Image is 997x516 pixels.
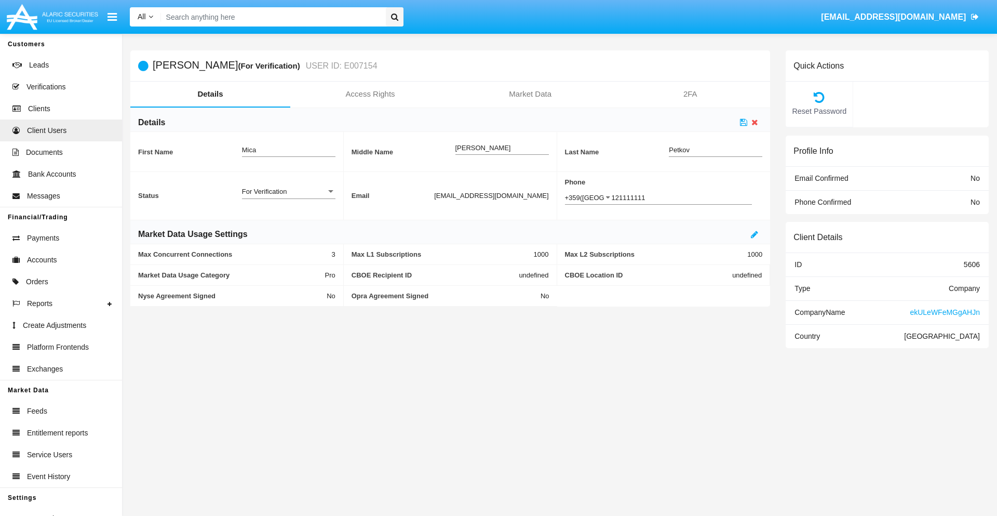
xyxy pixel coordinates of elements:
div: (For Verification) [238,60,303,72]
span: Create Adjustments [23,320,86,331]
span: Payments [27,233,59,244]
span: Market Data Usage Category [138,271,325,279]
span: No [327,292,335,300]
a: 2FA [610,82,770,107]
span: Phone [565,178,763,186]
span: Event History [27,471,70,482]
a: All [130,11,161,22]
span: Client Users [27,125,66,136]
input: Search [161,7,382,27]
span: Pro [325,271,335,279]
span: ID [794,260,802,269]
span: Reset Password [791,106,847,117]
span: Clients [28,103,50,114]
span: No [541,292,549,300]
h6: Details [138,117,165,128]
h6: Market Data Usage Settings [138,229,248,240]
span: [EMAIL_ADDRESS][DOMAIN_NAME] [821,12,966,21]
span: Accounts [27,255,57,266]
h6: Profile Info [793,146,833,156]
a: Details [130,82,290,107]
span: 1000 [534,250,549,258]
span: Company Name [794,308,845,316]
span: Country [794,332,820,340]
span: For Verification [242,188,287,195]
span: Entitlement reports [27,428,88,439]
span: 5606 [964,260,980,269]
span: Bank Accounts [28,169,76,180]
span: [GEOGRAPHIC_DATA] [904,332,980,340]
span: All [138,12,146,21]
span: Company [949,284,980,293]
span: Email Confirmed [794,174,848,182]
span: Phone Confirmed [794,198,851,206]
span: No [971,174,980,182]
a: [EMAIL_ADDRESS][DOMAIN_NAME] [816,3,984,32]
span: CBOE Location ID [565,271,733,279]
span: 3 [332,250,335,258]
span: [EMAIL_ADDRESS][DOMAIN_NAME] [434,192,548,200]
span: Max L1 Subscriptions [352,250,534,258]
span: Exchanges [27,364,63,375]
span: Email [352,192,434,200]
span: Messages [27,191,60,202]
span: Last Name [565,148,669,156]
span: Type [794,284,810,293]
span: undefined [519,271,548,279]
h6: Quick Actions [793,61,844,71]
a: Access Rights [290,82,450,107]
span: ekULeWFeMGgAHJn [910,308,980,316]
span: Middle Name [352,148,455,156]
a: Market Data [450,82,610,107]
h5: [PERSON_NAME] [153,60,378,72]
span: First Name [138,148,242,156]
span: Verifications [26,82,65,92]
span: No [971,198,980,206]
span: Documents [26,147,63,158]
span: Platform Frontends [27,342,89,353]
span: Service Users [27,449,72,460]
span: 1000 [747,250,762,258]
span: Max L2 Subscriptions [565,250,748,258]
span: Reports [27,298,52,309]
span: Status [138,192,242,200]
span: undefined [732,271,762,279]
span: Opra Agreement Signed [352,292,541,300]
span: CBOE Recipient ID [352,271,519,279]
img: Logo image [5,2,100,32]
span: Max Concurrent Connections [138,250,332,258]
span: Feeds [27,406,47,417]
h6: Client Details [793,232,842,242]
span: Nyse Agreement Signed [138,292,327,300]
span: Orders [26,276,48,287]
small: USER ID: E007154 [303,62,378,70]
span: Leads [29,60,49,71]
